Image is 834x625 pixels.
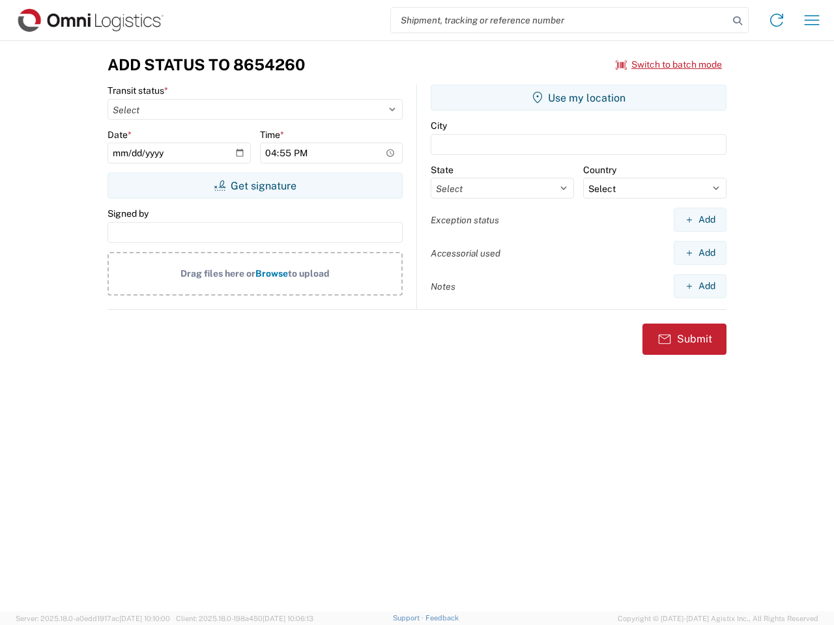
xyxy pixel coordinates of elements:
[180,268,255,279] span: Drag files here or
[431,85,726,111] button: Use my location
[108,55,305,74] h3: Add Status to 8654260
[108,173,403,199] button: Get signature
[393,614,425,622] a: Support
[16,615,170,622] span: Server: 2025.18.0-a0edd1917ac
[674,208,726,232] button: Add
[391,8,728,33] input: Shipment, tracking or reference number
[431,247,500,259] label: Accessorial used
[618,613,818,624] span: Copyright © [DATE]-[DATE] Agistix Inc., All Rights Reserved
[583,164,616,176] label: Country
[431,281,455,292] label: Notes
[176,615,313,622] span: Client: 2025.18.0-198a450
[108,129,132,141] label: Date
[263,615,313,622] span: [DATE] 10:06:13
[674,241,726,265] button: Add
[108,208,149,219] label: Signed by
[642,324,726,355] button: Submit
[431,164,453,176] label: State
[425,614,459,622] a: Feedback
[119,615,170,622] span: [DATE] 10:10:00
[288,268,330,279] span: to upload
[616,54,722,76] button: Switch to batch mode
[255,268,288,279] span: Browse
[431,120,447,132] label: City
[260,129,284,141] label: Time
[431,214,499,226] label: Exception status
[108,85,168,96] label: Transit status
[674,274,726,298] button: Add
